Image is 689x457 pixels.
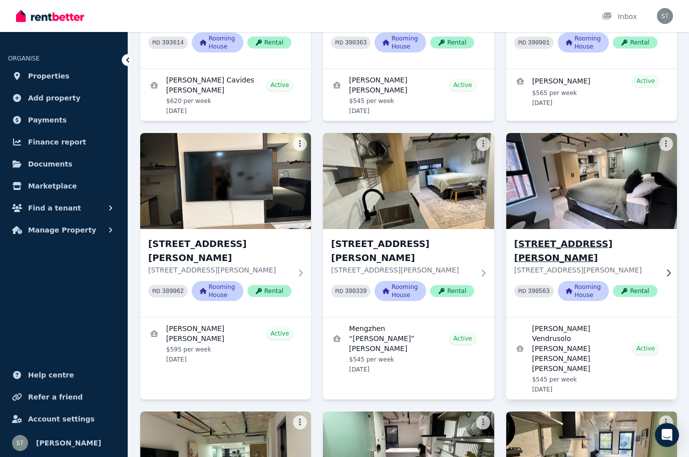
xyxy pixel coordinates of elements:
[28,202,81,214] span: Find a tenant
[528,39,550,46] code: 390901
[140,69,311,121] a: View details for David Felipe Cavides Santos
[28,114,67,126] span: Payments
[148,265,291,275] p: [STREET_ADDRESS][PERSON_NAME]
[518,40,526,45] small: PID
[247,36,291,48] span: Rental
[28,413,95,425] span: Account settings
[12,435,28,451] img: Samantha Thomas
[514,265,657,275] p: [STREET_ADDRESS][PERSON_NAME]
[506,317,677,399] a: View details for Luisa Vendrusolo Cangemi Fernandes Leite
[659,415,673,429] button: More options
[659,137,673,151] button: More options
[28,369,74,381] span: Help centre
[28,92,81,104] span: Add property
[140,133,311,229] img: 20, 75 Milton St
[323,133,494,317] a: 21, 75 Milton St[STREET_ADDRESS][PERSON_NAME][STREET_ADDRESS][PERSON_NAME]PID 390339Rooming House...
[28,180,77,192] span: Marketplace
[28,136,86,148] span: Finance report
[162,39,184,46] code: 393614
[8,154,120,174] a: Documents
[335,288,343,294] small: PID
[375,32,426,52] span: Rooming House
[613,36,657,48] span: Rental
[476,415,490,429] button: More options
[506,69,677,113] a: View details for Ben Nuttall
[8,55,40,62] span: ORGANISE
[8,198,120,218] button: Find a tenant
[476,137,490,151] button: More options
[657,8,673,24] img: Samantha Thomas
[8,365,120,385] a: Help centre
[518,288,526,294] small: PID
[345,39,367,46] code: 390363
[148,237,291,265] h3: [STREET_ADDRESS][PERSON_NAME]
[140,317,311,369] a: View details for Emma Jayne Cooper
[506,133,677,317] a: 22, 75 Milton St[STREET_ADDRESS][PERSON_NAME][STREET_ADDRESS][PERSON_NAME]PID 390563Rooming House...
[8,132,120,152] a: Finance report
[331,237,474,265] h3: [STREET_ADDRESS][PERSON_NAME]
[558,281,609,301] span: Rooming House
[8,66,120,86] a: Properties
[8,88,120,108] a: Add property
[247,285,291,297] span: Rental
[8,110,120,130] a: Payments
[323,317,494,379] a: View details for Mengzhen “Emily” Wu
[502,130,681,231] img: 22, 75 Milton St
[140,133,311,317] a: 20, 75 Milton St[STREET_ADDRESS][PERSON_NAME][STREET_ADDRESS][PERSON_NAME]PID 389062Rooming House...
[293,137,307,151] button: More options
[514,237,657,265] h3: [STREET_ADDRESS][PERSON_NAME]
[36,437,101,449] span: [PERSON_NAME]
[293,415,307,429] button: More options
[323,69,494,121] a: View details for Ana Cabeza Parraga
[162,288,184,295] code: 389062
[331,265,474,275] p: [STREET_ADDRESS][PERSON_NAME]
[558,32,609,52] span: Rooming House
[375,281,426,301] span: Rooming House
[602,11,637,21] div: Inbox
[28,391,83,403] span: Refer a friend
[528,288,550,295] code: 390563
[192,281,243,301] span: Rooming House
[655,423,679,447] div: Open Intercom Messenger
[152,288,160,294] small: PID
[430,285,474,297] span: Rental
[152,40,160,45] small: PID
[345,288,367,295] code: 390339
[8,387,120,407] a: Refer a friend
[192,32,243,52] span: Rooming House
[8,409,120,429] a: Account settings
[28,70,70,82] span: Properties
[430,36,474,48] span: Rental
[323,133,494,229] img: 21, 75 Milton St
[16,8,84,23] img: RentBetter
[613,285,657,297] span: Rental
[28,224,96,236] span: Manage Property
[8,220,120,240] button: Manage Property
[28,158,73,170] span: Documents
[8,176,120,196] a: Marketplace
[335,40,343,45] small: PID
